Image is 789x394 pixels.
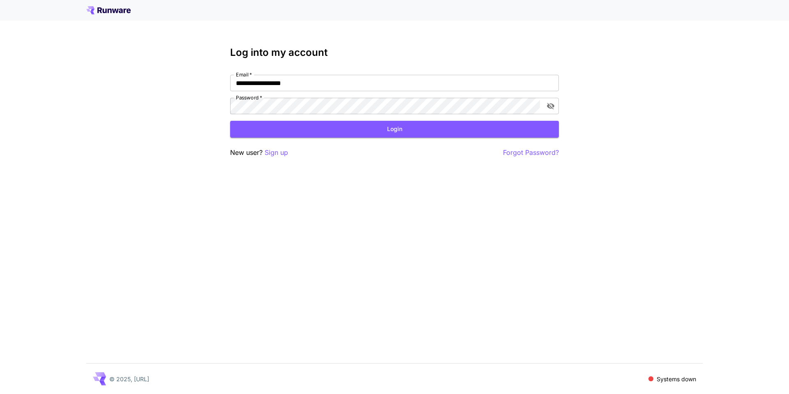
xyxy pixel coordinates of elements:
label: Password [236,94,262,101]
p: New user? [230,147,288,158]
label: Email [236,71,252,78]
button: Login [230,121,559,138]
h3: Log into my account [230,47,559,58]
button: Forgot Password? [503,147,559,158]
p: © 2025, [URL] [109,375,149,383]
button: toggle password visibility [543,99,558,113]
button: Sign up [265,147,288,158]
p: Systems down [657,375,696,383]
